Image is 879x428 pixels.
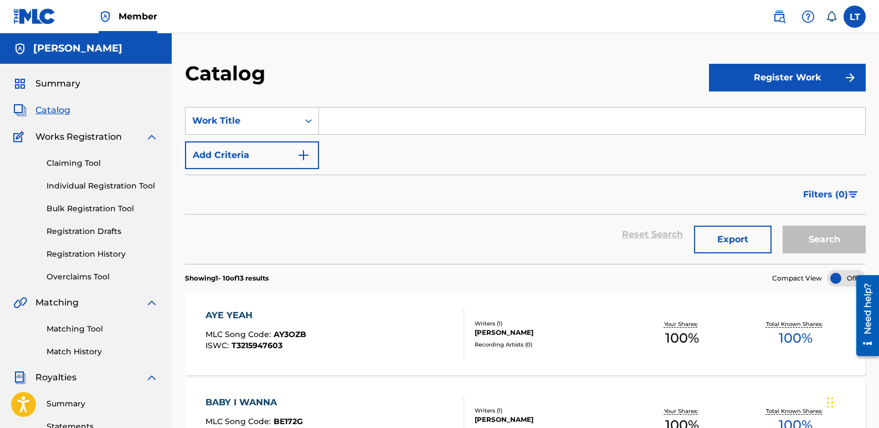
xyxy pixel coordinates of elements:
a: Claiming Tool [47,157,158,169]
img: help [801,10,815,23]
a: Registration History [47,248,158,260]
span: 100 % [779,328,813,348]
span: Royalties [35,371,76,384]
img: Accounts [13,42,27,55]
h2: Catalog [185,61,271,86]
img: Summary [13,77,27,90]
img: expand [145,296,158,309]
a: Summary [47,398,158,410]
span: ISWC : [205,340,232,350]
span: T3215947603 [232,340,282,350]
a: Bulk Registration Tool [47,203,158,215]
img: filter [849,191,858,198]
a: Registration Drafts [47,226,158,237]
div: Notifications [826,11,837,22]
button: Register Work [709,64,866,91]
img: expand [145,371,158,384]
div: Recording Artists ( 0 ) [475,340,626,349]
div: Writers ( 1 ) [475,319,626,328]
div: Drag [827,386,834,419]
p: Showing 1 - 10 of 13 results [185,273,269,283]
div: Writers ( 1 ) [475,406,626,415]
span: Compact View [772,273,822,283]
span: MLC Song Code : [205,416,274,426]
img: expand [145,130,158,144]
span: Catalog [35,104,70,117]
a: AYE YEAHMLC Song Code:AY3OZBISWC:T3215947603Writers (1)[PERSON_NAME]Recording Artists (0)Your Sha... [185,292,866,375]
img: 9d2ae6d4665cec9f34b9.svg [297,149,310,162]
span: AY3OZB [274,329,306,339]
button: Add Criteria [185,141,319,169]
img: Royalties [13,371,27,384]
span: 100 % [665,328,699,348]
img: Matching [13,296,27,309]
button: Filters (0) [796,181,866,208]
iframe: Resource Center [848,271,879,360]
p: Your Shares: [664,320,701,328]
span: MLC Song Code : [205,329,274,339]
div: [PERSON_NAME] [475,328,626,338]
span: Works Registration [35,130,122,144]
form: Search Form [185,107,866,264]
img: MLC Logo [13,8,56,24]
img: search [773,10,786,23]
p: Your Shares: [664,407,701,415]
a: Public Search [768,6,790,28]
span: Filters ( 0 ) [803,188,848,201]
img: Top Rightsholder [99,10,112,23]
p: Total Known Shares: [766,320,825,328]
img: Works Registration [13,130,28,144]
img: Catalog [13,104,27,117]
img: f7272a7cc735f4ea7f67.svg [844,71,857,84]
span: Member [119,10,157,23]
div: Help [797,6,819,28]
a: Matching Tool [47,323,158,335]
a: Individual Registration Tool [47,180,158,192]
button: Export [694,226,772,253]
span: BE172G [274,416,303,426]
h5: Lori Tomka [33,42,122,55]
div: Work Title [192,114,292,128]
a: CatalogCatalog [13,104,70,117]
iframe: Chat Widget [824,375,879,428]
a: SummarySummary [13,77,80,90]
div: AYE YEAH [205,309,306,322]
p: Total Known Shares: [766,407,825,415]
span: Matching [35,296,79,309]
a: Match History [47,346,158,358]
div: BABY I WANNA [205,396,303,409]
div: [PERSON_NAME] [475,415,626,425]
div: User Menu [844,6,866,28]
span: Summary [35,77,80,90]
a: Overclaims Tool [47,271,158,283]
